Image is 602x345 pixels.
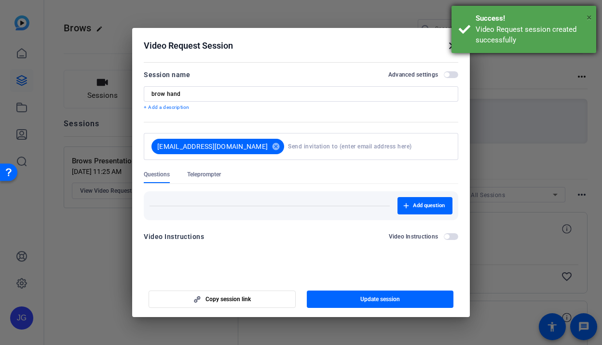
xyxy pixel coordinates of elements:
mat-icon: cancel [268,142,284,151]
h2: Video Instructions [389,233,438,240]
p: + Add a description [144,104,458,111]
button: Update session [307,291,454,308]
span: Copy session link [205,295,251,303]
span: × [587,12,592,23]
input: Enter Session Name [151,90,451,98]
div: Video Request session created successfully [476,24,589,46]
span: Update session [360,295,400,303]
button: Add question [397,197,452,214]
h2: Advanced settings [388,71,438,79]
div: Session name [144,69,190,80]
mat-icon: close [447,40,458,52]
span: Add question [413,202,445,210]
input: Send invitation to (enter email address here) [288,137,447,156]
div: Success! [476,13,589,24]
div: Video Request Session [144,40,458,52]
div: Video Instructions [144,231,204,242]
span: Teleprompter [187,171,221,178]
button: Copy session link [149,291,296,308]
span: Questions [144,171,170,178]
button: Close [587,10,592,25]
span: [EMAIL_ADDRESS][DOMAIN_NAME] [157,142,268,151]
